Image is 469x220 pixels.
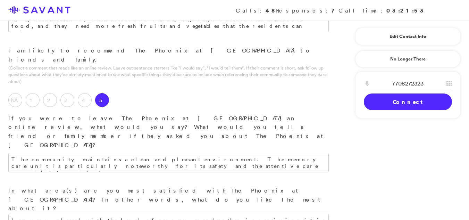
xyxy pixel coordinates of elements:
[386,7,426,14] strong: 03:21:53
[8,46,329,64] p: I am likely to recommend The Phoenix at [GEOGRAPHIC_DATA] to friends and family.
[364,93,452,110] a: Connect
[26,93,40,107] label: 1
[355,50,461,68] a: No Longer There
[78,93,92,107] label: 4
[95,93,109,107] label: 5
[332,7,338,14] strong: 7
[364,31,452,42] a: Edit Contact Info
[8,93,22,107] label: NA
[8,65,329,85] p: (Collect a comment that reads like an online review. Leave out sentence starters like "I would sa...
[8,114,329,149] p: If you were to leave The Phoenix at [GEOGRAPHIC_DATA] an online review, what would you say? What ...
[60,93,74,107] label: 3
[8,186,329,213] p: In what area(s) are you most satisfied with The Phoenix at [GEOGRAPHIC_DATA]? In other words, wha...
[43,93,57,107] label: 2
[266,7,276,14] strong: 48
